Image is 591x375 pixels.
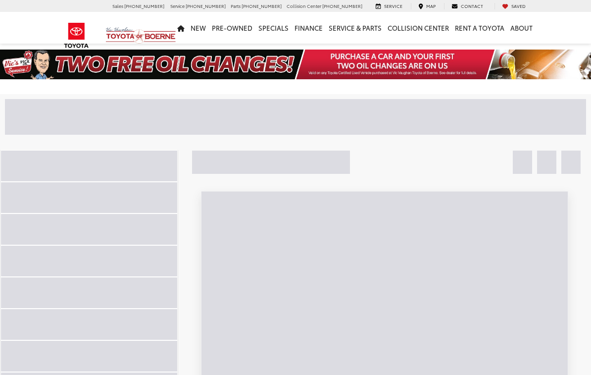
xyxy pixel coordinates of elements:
[170,2,185,9] span: Service
[511,2,526,9] span: Saved
[287,2,321,9] span: Collision Center
[507,12,536,44] a: About
[411,3,443,9] a: Map
[368,3,410,9] a: Service
[494,3,533,9] a: My Saved Vehicles
[255,12,292,44] a: Specials
[188,12,209,44] a: New
[385,12,452,44] a: Collision Center
[186,2,226,9] span: [PHONE_NUMBER]
[384,2,402,9] span: Service
[426,2,436,9] span: Map
[292,12,326,44] a: Finance
[444,3,491,9] a: Contact
[112,2,123,9] span: Sales
[242,2,282,9] span: [PHONE_NUMBER]
[209,12,255,44] a: Pre-Owned
[452,12,507,44] a: Rent a Toyota
[231,2,241,9] span: Parts
[322,2,362,9] span: [PHONE_NUMBER]
[58,19,95,52] img: Toyota
[326,12,385,44] a: Service & Parts: Opens in a new tab
[124,2,164,9] span: [PHONE_NUMBER]
[461,2,483,9] span: Contact
[174,12,188,44] a: Home
[105,27,176,44] img: Vic Vaughan Toyota of Boerne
